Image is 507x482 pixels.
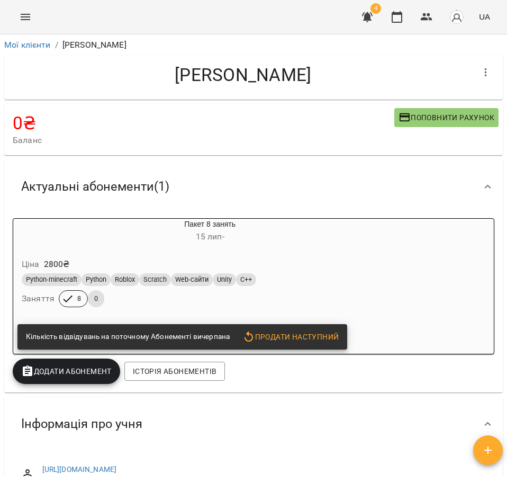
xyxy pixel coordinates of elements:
h4: 0 ₴ [13,112,394,134]
p: [PERSON_NAME] [62,39,126,51]
h6: Заняття [22,291,55,306]
button: Продати наступний [238,327,343,346]
span: C++ [236,275,256,284]
li: / [55,39,58,51]
span: Продати наступний [242,331,339,343]
span: Додати Абонемент [21,365,112,378]
div: Кількість відвідувань на поточному Абонементі вичерпана [26,327,230,346]
span: Актуальні абонементи ( 1 ) [21,178,169,195]
h4: [PERSON_NAME] [13,64,473,86]
span: Python-minecraft [22,275,82,284]
img: avatar_s.png [449,10,464,24]
button: Menu [13,4,38,30]
button: Поповнити рахунок [394,108,499,127]
div: Пакет 8 занять [13,219,406,244]
button: Пакет 8 занять15 лип- Ціна2800₴Python-minecraftPythonRobloxScratchWeb-сайтиUnityC++Заняття80 [13,219,406,320]
span: Історія абонементів [133,365,216,378]
div: Актуальні абонементи(1) [4,159,503,214]
span: Поповнити рахунок [399,111,494,124]
span: Scratch [139,275,171,284]
button: Додати Абонемент [13,359,120,384]
button: UA [475,7,494,26]
a: Мої клієнти [4,40,51,50]
span: 8 [71,294,87,304]
nav: breadcrumb [4,39,503,51]
span: Python [82,275,111,284]
span: 4 [370,3,381,14]
p: 2800 ₴ [44,258,70,271]
div: Інформація про учня [4,397,503,451]
span: UA [479,11,490,22]
button: Історія абонементів [124,362,225,381]
span: Баланс [13,134,394,147]
span: 15 лип - [196,231,224,242]
span: Unity [213,275,236,284]
span: Roblox [111,275,139,284]
h6: Ціна [22,257,40,272]
span: Web-сайти [171,275,213,284]
a: [URL][DOMAIN_NAME] [42,465,117,474]
span: 0 [88,294,104,304]
span: Інформація про учня [21,416,142,432]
